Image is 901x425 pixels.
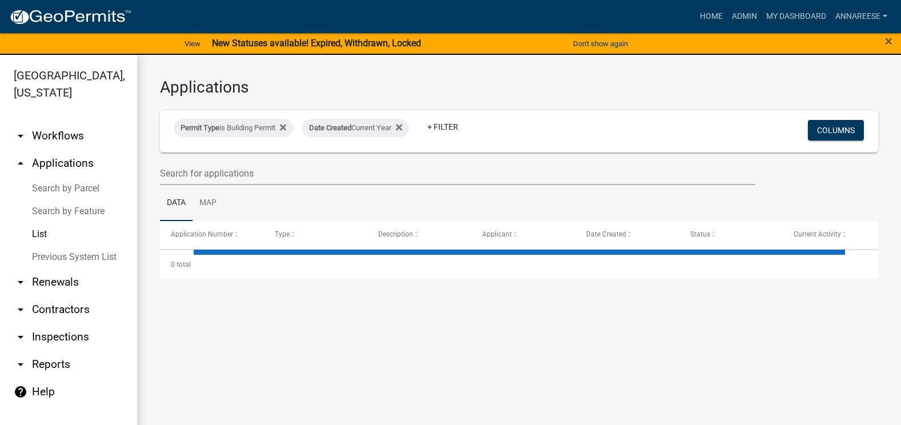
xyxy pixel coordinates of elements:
[160,221,264,248] datatable-header-cell: Application Number
[275,230,290,238] span: Type
[14,358,27,371] i: arrow_drop_down
[808,120,864,141] button: Columns
[160,250,878,279] div: 0 total
[14,275,27,289] i: arrow_drop_down
[690,230,710,238] span: Status
[14,129,27,143] i: arrow_drop_down
[575,221,679,248] datatable-header-cell: Date Created
[264,221,368,248] datatable-header-cell: Type
[679,221,783,248] datatable-header-cell: Status
[367,221,471,248] datatable-header-cell: Description
[174,119,293,137] div: is Building Permit
[471,221,575,248] datatable-header-cell: Applicant
[586,230,626,238] span: Date Created
[14,157,27,170] i: arrow_drop_up
[14,330,27,344] i: arrow_drop_down
[193,185,223,222] a: Map
[160,78,878,97] h3: Applications
[885,34,892,48] button: Close
[482,230,512,238] span: Applicant
[14,303,27,316] i: arrow_drop_down
[160,162,755,185] input: Search for applications
[379,230,414,238] span: Description
[695,6,727,27] a: Home
[418,117,467,137] a: + Filter
[171,230,233,238] span: Application Number
[885,33,892,49] span: ×
[783,221,887,248] datatable-header-cell: Current Activity
[831,6,892,27] a: annareese
[160,185,193,222] a: Data
[568,34,632,53] button: Don't show again
[302,119,409,137] div: Current Year
[762,6,831,27] a: My Dashboard
[180,34,205,53] a: View
[181,123,219,132] span: Permit Type
[727,6,762,27] a: Admin
[14,385,27,399] i: help
[212,38,421,49] strong: New Statuses available! Expired, Withdrawn, Locked
[794,230,841,238] span: Current Activity
[309,123,351,132] span: Date Created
